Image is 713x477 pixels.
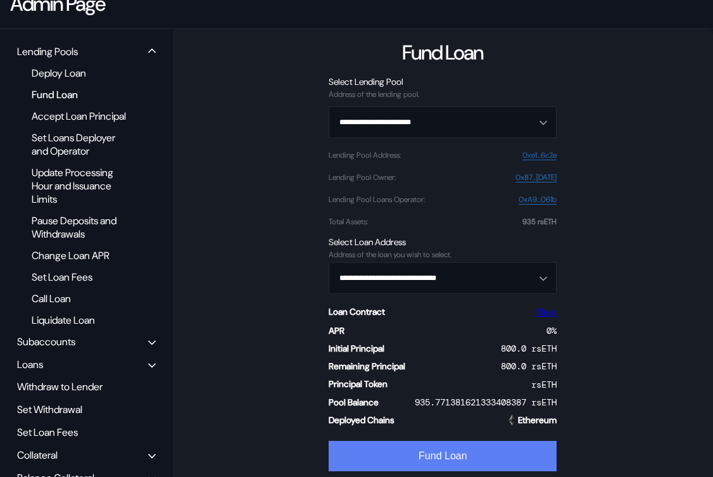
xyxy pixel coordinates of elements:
div: Remaining Principal [329,360,405,372]
div: 800.0 rsETH [501,343,557,354]
div: Total Assets : [329,217,368,226]
a: View [535,305,557,319]
div: 0 % [546,325,557,336]
div: Ethereum [518,414,557,426]
div: Loans [17,358,43,371]
div: Deploy Loan [25,65,140,82]
button: Open menu [329,106,557,138]
div: Lending Pool Address : [329,151,401,160]
div: Set Loan Fees [13,423,160,442]
a: 0xe1...6c2e [522,151,557,160]
div: Withdraw to Lender [13,377,160,397]
div: 800.0 rsETH [501,360,557,372]
div: Lending Pools [17,45,78,58]
div: rsETH [531,379,557,390]
div: Lending Pool Loans Operator : [329,195,425,204]
div: Select Loan Address [329,236,557,248]
div: 935.771381621333408387 rsETH [415,397,557,408]
div: Set Loan Fees [25,269,140,286]
div: APR [329,325,344,336]
div: 935 rsETH [522,217,557,226]
img: Ethereum [507,414,518,426]
div: Lending Pool Owner : [329,173,396,182]
div: Principal Token [329,378,388,390]
div: Pool Balance [329,397,379,408]
div: Address of the lending pool. [329,90,557,99]
div: Call Loan [25,290,140,307]
div: Set Loans Deployer and Operator [25,129,140,160]
button: Fund Loan [329,441,557,471]
div: Subaccounts [17,335,75,348]
div: Deployed Chains [329,414,394,426]
div: Loan Contract [329,306,385,317]
div: Set Withdrawal [13,400,160,419]
div: Fund Loan [402,39,483,66]
a: 0x87...[DATE] [515,173,557,182]
a: 0xA9...061b [519,195,557,205]
div: Select Lending Pool [329,76,557,87]
div: Liquidate Loan [25,312,140,329]
div: Pause Deposits and Withdrawals [25,212,140,243]
div: Update Processing Hour and Issuance Limits [25,164,140,208]
div: Accept Loan Principal [25,108,140,125]
div: Collateral [17,448,58,462]
div: Initial Principal [329,343,384,354]
div: Address of the loan you wish to select. [329,250,557,259]
div: Fund Loan [25,86,140,103]
div: Change Loan APR [25,247,140,264]
button: Open menu [329,262,557,294]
